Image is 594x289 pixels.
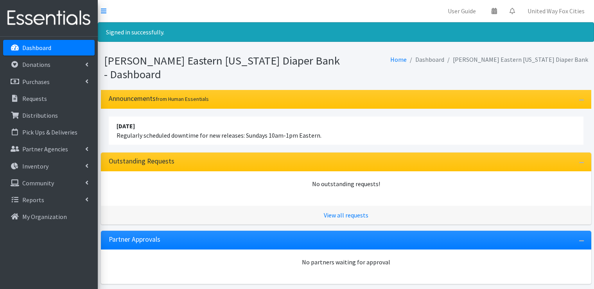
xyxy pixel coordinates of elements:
p: Inventory [22,162,48,170]
p: Partner Agencies [22,145,68,153]
h3: Partner Approvals [109,235,160,244]
a: View all requests [324,211,368,219]
h1: [PERSON_NAME] Eastern [US_STATE] Diaper Bank - Dashboard [104,54,343,81]
li: Dashboard [407,54,444,65]
a: Partner Agencies [3,141,95,157]
a: Community [3,175,95,191]
a: Inventory [3,158,95,174]
div: No partners waiting for approval [109,257,583,267]
p: Distributions [22,111,58,119]
img: HumanEssentials [3,5,95,31]
div: Signed in successfully. [98,22,594,42]
li: [PERSON_NAME] Eastern [US_STATE] Diaper Bank [444,54,588,65]
a: Purchases [3,74,95,90]
p: Requests [22,95,47,102]
p: Reports [22,196,44,204]
a: User Guide [441,3,482,19]
p: Donations [22,61,50,68]
p: Dashboard [22,44,51,52]
a: Home [390,56,407,63]
a: Requests [3,91,95,106]
p: Purchases [22,78,50,86]
a: Pick Ups & Deliveries [3,124,95,140]
a: United Way Fox Cities [521,3,591,19]
a: Reports [3,192,95,208]
p: Pick Ups & Deliveries [22,128,77,136]
h3: Outstanding Requests [109,157,174,165]
div: No outstanding requests! [109,179,583,188]
a: My Organization [3,209,95,224]
a: Donations [3,57,95,72]
li: Regularly scheduled downtime for new releases: Sundays 10am-1pm Eastern. [109,117,583,145]
p: Community [22,179,54,187]
a: Dashboard [3,40,95,56]
h3: Announcements [109,95,209,103]
p: My Organization [22,213,67,221]
small: from Human Essentials [156,95,209,102]
strong: [DATE] [117,122,135,130]
a: Distributions [3,108,95,123]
